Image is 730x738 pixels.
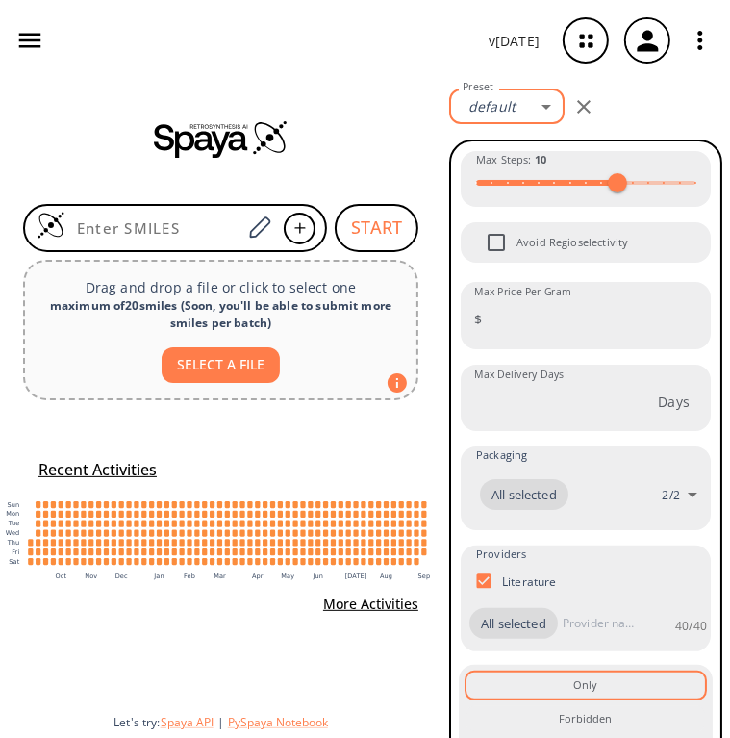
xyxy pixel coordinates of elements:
[184,573,195,580] text: Feb
[281,573,294,580] text: May
[476,222,516,263] span: Avoid Regioselectivity
[474,309,482,329] p: $
[85,573,97,580] text: Nov
[658,392,690,412] p: Days
[380,573,392,580] text: Aug
[466,706,705,731] button: Forbidden
[6,501,20,566] g: y-axis tick label
[55,573,66,580] text: Oct
[8,520,19,527] text: Tue
[558,608,641,639] input: Provider name
[466,673,705,698] button: Only
[154,119,289,158] img: Spaya logo
[12,548,19,556] text: Fri
[214,573,226,580] text: Mar
[418,573,431,580] text: Sep
[37,211,65,240] img: Logo Spaya
[65,218,241,238] input: Enter SMILES
[663,487,680,503] p: 2 / 2
[7,539,20,547] text: Thu
[463,80,493,94] label: Preset
[228,714,328,730] button: PySpaya Notebook
[161,714,214,730] button: Spaya API
[38,460,157,480] h5: Recent Activities
[480,486,568,505] span: All selected
[214,714,228,730] span: |
[115,573,128,580] text: Dec
[476,151,546,168] span: Max Steps :
[675,618,707,634] p: 40 / 40
[9,558,19,566] text: Sat
[40,297,401,332] div: maximum of 20 smiles ( Soon, you'll be able to submit more smiles per batch )
[574,676,598,694] div: Only
[315,587,426,623] button: More Activities
[55,573,430,580] g: x-axis tick label
[113,714,434,730] div: Let's try:
[28,501,426,565] g: cell
[535,152,546,166] strong: 10
[516,234,628,251] span: Avoid Regioselectivity
[469,615,558,634] span: All selected
[345,573,367,580] text: [DATE]
[476,546,526,563] span: Providers
[162,347,280,383] button: SELECT A FILE
[468,97,516,115] em: default
[560,710,613,727] div: Forbidden
[476,446,527,464] span: Packaging
[31,454,164,486] button: Recent Activities
[474,285,571,299] label: Max Price Per Gram
[335,204,418,252] button: START
[6,529,20,537] text: Wed
[502,573,557,590] p: Literature
[252,573,264,580] text: Apr
[40,277,401,297] p: Drag and drop a file or click to select one
[489,31,540,51] p: v [DATE]
[153,573,164,580] text: Jan
[474,368,564,382] label: Max Delivery Days
[6,510,19,518] text: Mon
[8,501,20,509] text: Sun
[313,573,324,580] text: Jun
